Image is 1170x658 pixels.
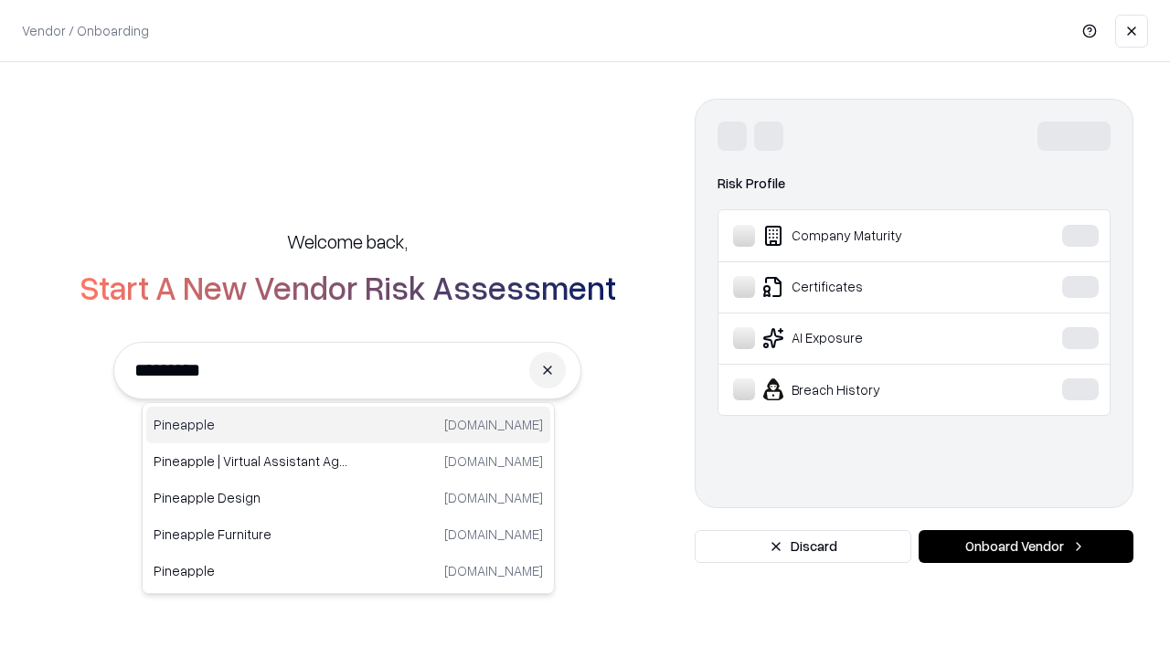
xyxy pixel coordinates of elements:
[444,525,543,544] p: [DOMAIN_NAME]
[154,415,348,434] p: Pineapple
[287,228,408,254] h5: Welcome back,
[444,488,543,507] p: [DOMAIN_NAME]
[22,21,149,40] p: Vendor / Onboarding
[733,225,1006,247] div: Company Maturity
[444,561,543,580] p: [DOMAIN_NAME]
[718,173,1111,195] div: Risk Profile
[154,525,348,544] p: Pineapple Furniture
[444,451,543,471] p: [DOMAIN_NAME]
[695,530,911,563] button: Discard
[733,378,1006,400] div: Breach History
[733,327,1006,349] div: AI Exposure
[154,488,348,507] p: Pineapple Design
[80,269,616,305] h2: Start A New Vendor Risk Assessment
[142,402,555,594] div: Suggestions
[444,415,543,434] p: [DOMAIN_NAME]
[919,530,1133,563] button: Onboard Vendor
[154,451,348,471] p: Pineapple | Virtual Assistant Agency
[733,276,1006,298] div: Certificates
[154,561,348,580] p: Pineapple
